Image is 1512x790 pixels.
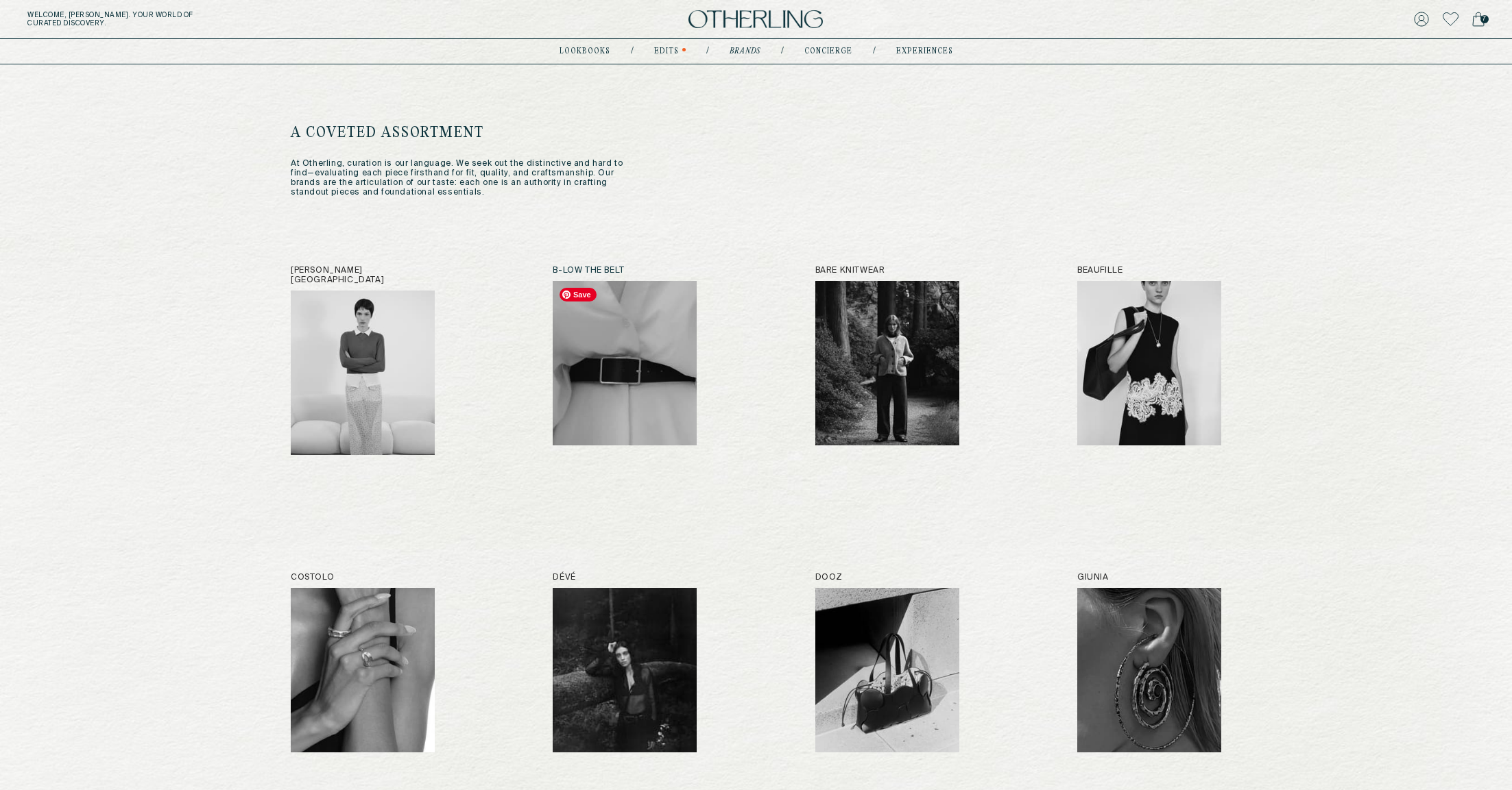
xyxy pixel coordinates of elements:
img: B-low the Belt [553,281,697,445]
a: Beaufille [1077,266,1221,455]
h2: Dooz [815,573,959,582]
h2: Dévé [553,573,697,582]
a: 7 [1472,10,1485,29]
h2: [PERSON_NAME][GEOGRAPHIC_DATA] [291,266,435,285]
div: / [706,46,709,57]
a: Dooz [815,573,959,752]
h1: A COVETED ASSORTMENT [291,123,634,143]
div: / [631,46,634,57]
img: Dooz [815,588,959,752]
a: Costolo [291,573,435,752]
img: Bare Knitwear [815,281,959,445]
img: Alfie Paris [291,291,435,455]
img: Costolo [291,588,435,752]
a: Brands [730,48,760,55]
h2: B-low the Belt [553,266,697,275]
a: experiences [896,48,953,55]
a: Edits [654,48,679,55]
div: / [873,46,876,57]
a: Bare Knitwear [815,266,959,455]
h2: Beaufille [1077,266,1221,275]
a: Dévé [553,573,697,752]
h2: Bare Knitwear [815,266,959,275]
h2: Giunia [1077,573,1221,582]
a: lookbooks [560,48,610,55]
img: Dévé [553,588,697,752]
img: logo [688,10,823,29]
h2: Costolo [291,573,435,582]
h5: Welcome, [PERSON_NAME] . Your world of curated discovery. [27,11,464,27]
img: Giunia [1077,588,1221,752]
img: Beaufille [1077,281,1221,445]
div: / [781,46,784,57]
p: At Otherling, curation is our language. We seek out the distinctive and hard to find—evaluating e... [291,159,634,197]
a: B-low the Belt [553,266,697,455]
a: Giunia [1077,573,1221,752]
span: Save [560,288,597,301]
span: 7 [1480,15,1489,23]
a: [PERSON_NAME][GEOGRAPHIC_DATA] [291,266,435,455]
a: concierge [804,48,852,55]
